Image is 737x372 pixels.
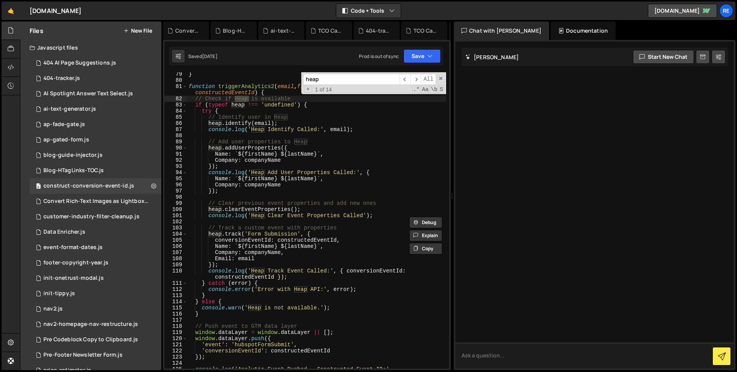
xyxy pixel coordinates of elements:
[43,336,138,343] div: Pre Codeblock Copy to Clipboard.js
[223,27,247,35] div: Blog-HTagLinks-TOC.js
[164,335,187,342] div: 120
[30,163,161,178] div: 10151/27600.js
[164,145,187,151] div: 90
[318,27,343,35] div: TCO Calculator JS Fallback (20250221-1501).js
[43,136,89,143] div: ap-gated-form.js
[366,27,390,35] div: 404-tracker.js
[271,27,295,35] div: ai-text-generator.js
[188,53,217,60] div: Saved
[409,230,442,241] button: Explain
[359,53,399,60] div: Prod is out of sync
[164,213,187,219] div: 101
[43,321,138,328] div: nav2-homepage-nav-restructure.js
[30,224,161,240] div: 10151/31574.js
[164,139,187,145] div: 89
[164,120,187,126] div: 86
[303,74,400,85] input: Search for
[164,206,187,213] div: 100
[20,40,161,55] div: Javascript files
[43,167,104,174] div: Blog-HTagLinks-TOC.js
[43,213,139,220] div: customer-industry-filter-cleanup.js
[43,106,96,113] div: ai-text-generator.js
[409,217,442,228] button: Debug
[164,329,187,335] div: 119
[2,2,20,20] a: 🤙
[164,311,187,317] div: 116
[164,96,187,102] div: 82
[164,305,187,311] div: 115
[30,101,161,117] div: 10151/25346.js
[164,348,187,354] div: 122
[43,60,116,66] div: 404 AI Page Suggestions.js
[164,225,187,231] div: 103
[30,132,161,148] div: 10151/24035.js
[43,352,123,359] div: Pre-Footer Newsletter Form.js
[30,178,161,194] div: 10151/22826.js
[336,4,401,18] button: Code + Tools
[465,53,519,61] h2: [PERSON_NAME]
[43,244,103,251] div: event-format-dates.js
[30,27,43,35] h2: Files
[30,255,161,271] div: 10151/23596.js
[30,6,81,15] div: [DOMAIN_NAME]
[164,71,187,77] div: 79
[123,28,152,34] button: New File
[413,27,438,35] div: TCO Calculator Values inject on HS Form Ready.js
[164,249,187,256] div: 107
[43,121,85,128] div: ap-fade-gate.js
[164,133,187,139] div: 88
[412,86,420,93] span: RegExp Search
[30,332,161,347] div: 10151/26909.js
[43,275,104,282] div: init-onetrust-modal.js
[164,157,187,163] div: 92
[439,86,444,93] span: Search In Selection
[164,360,187,366] div: 124
[164,151,187,157] div: 91
[43,75,80,82] div: 404-tracker.js
[312,86,335,93] span: 1 of 14
[164,317,187,323] div: 117
[164,188,187,194] div: 97
[36,184,41,190] span: 0
[164,200,187,206] div: 99
[164,83,187,96] div: 81
[421,74,436,85] span: Alt-Enter
[719,4,733,18] a: Re
[409,243,442,254] button: Copy
[43,152,103,159] div: blog-guide-injector.js
[43,198,149,205] div: Convert Rich-Text Images as Lightbox.js
[175,27,200,35] div: Convert Rich-Text Images as Lightbox.js
[421,86,429,93] span: CaseSensitive Search
[43,90,133,97] div: AI Spotlight Answer Text Select.js
[164,182,187,188] div: 96
[43,290,75,297] div: init-tippy.js
[30,301,161,317] div: 10151/22845.js
[164,219,187,225] div: 102
[30,209,161,224] div: 10151/23981.js
[30,71,161,86] div: 10151/23752.js
[30,194,164,209] div: 10151/23217.js
[454,22,549,40] div: Chat with [PERSON_NAME]
[164,237,187,243] div: 105
[202,53,217,60] div: [DATE]
[30,86,161,101] div: 10151/33673.js
[30,117,161,132] div: 10151/26316.js
[164,299,187,305] div: 114
[164,342,187,348] div: 121
[30,240,161,255] div: 10151/30245.js
[410,74,421,85] span: ​
[164,126,187,133] div: 87
[400,74,410,85] span: ​
[164,163,187,169] div: 93
[164,114,187,120] div: 85
[30,148,161,163] : 10151/23595.js
[164,169,187,176] div: 94
[164,176,187,182] div: 95
[551,22,616,40] div: Documentation
[164,268,187,280] div: 110
[30,347,161,363] div: 10151/27730.js
[164,243,187,249] div: 106
[43,259,108,266] div: footer-copyright-year.js
[164,231,187,237] div: 104
[164,77,187,83] div: 80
